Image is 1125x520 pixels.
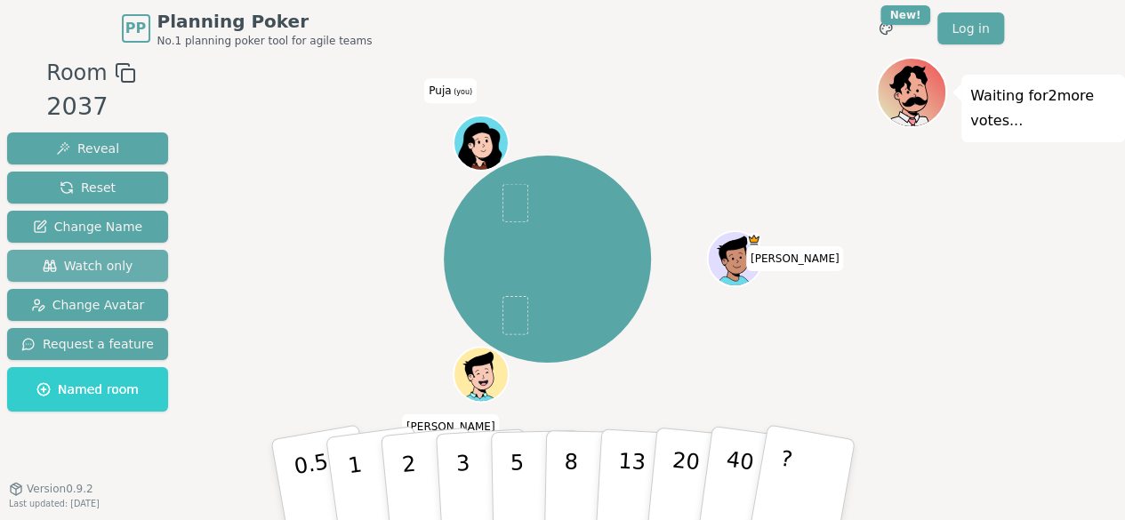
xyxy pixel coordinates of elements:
p: Waiting for 2 more votes... [970,84,1116,133]
button: Request a feature [7,328,168,360]
span: Watch only [43,257,133,275]
button: Change Name [7,211,168,243]
span: (you) [452,89,473,97]
span: Reset [60,179,116,196]
span: Last updated: [DATE] [9,499,100,508]
span: PP [125,18,146,39]
a: Log in [937,12,1003,44]
span: Click to change your name [424,79,477,104]
button: Change Avatar [7,289,168,321]
span: Change Name [33,218,142,236]
a: PPPlanning PokerNo.1 planning poker tool for agile teams [122,9,373,48]
span: Request a feature [21,335,154,353]
span: Click to change your name [402,414,500,439]
span: No.1 planning poker tool for agile teams [157,34,373,48]
span: Version 0.9.2 [27,482,93,496]
span: Reveal [56,140,119,157]
button: Click to change your avatar [454,117,506,169]
button: Reset [7,172,168,204]
button: Named room [7,367,168,412]
button: Reveal [7,132,168,164]
div: 2037 [46,89,135,125]
span: Tomas is the host [746,233,759,246]
div: New! [880,5,931,25]
button: Watch only [7,250,168,282]
button: Version0.9.2 [9,482,93,496]
span: Planning Poker [157,9,373,34]
span: Click to change your name [746,246,844,271]
span: Change Avatar [31,296,145,314]
button: New! [870,12,902,44]
span: Named room [36,380,139,398]
span: Room [46,57,107,89]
